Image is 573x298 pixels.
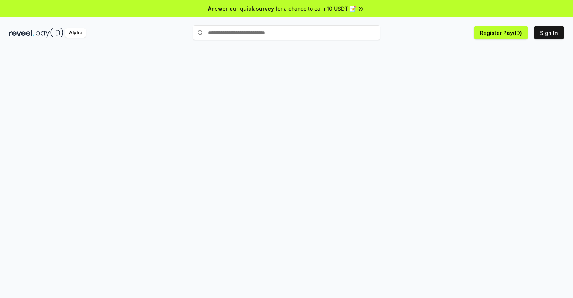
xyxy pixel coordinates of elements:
[36,28,63,38] img: pay_id
[474,26,528,39] button: Register Pay(ID)
[276,5,356,12] span: for a chance to earn 10 USDT 📝
[9,28,34,38] img: reveel_dark
[534,26,564,39] button: Sign In
[208,5,274,12] span: Answer our quick survey
[65,28,86,38] div: Alpha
